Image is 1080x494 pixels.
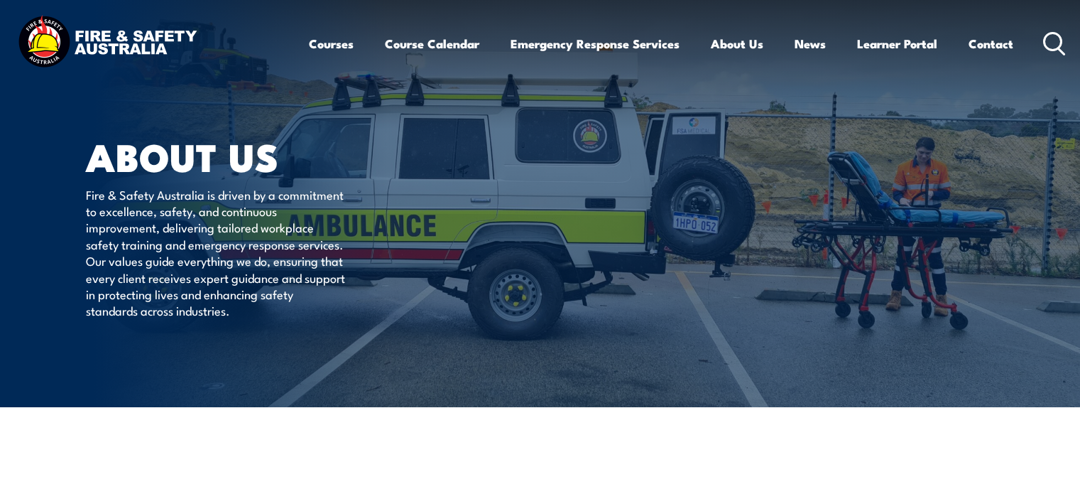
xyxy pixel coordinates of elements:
a: Course Calendar [385,25,479,63]
a: Courses [309,25,354,63]
a: Emergency Response Services [511,25,680,63]
h1: About Us [86,139,437,173]
a: About Us [711,25,763,63]
a: News [795,25,826,63]
p: Fire & Safety Australia is driven by a commitment to excellence, safety, and continuous improveme... [86,186,345,319]
a: Contact [969,25,1013,63]
a: Learner Portal [857,25,937,63]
